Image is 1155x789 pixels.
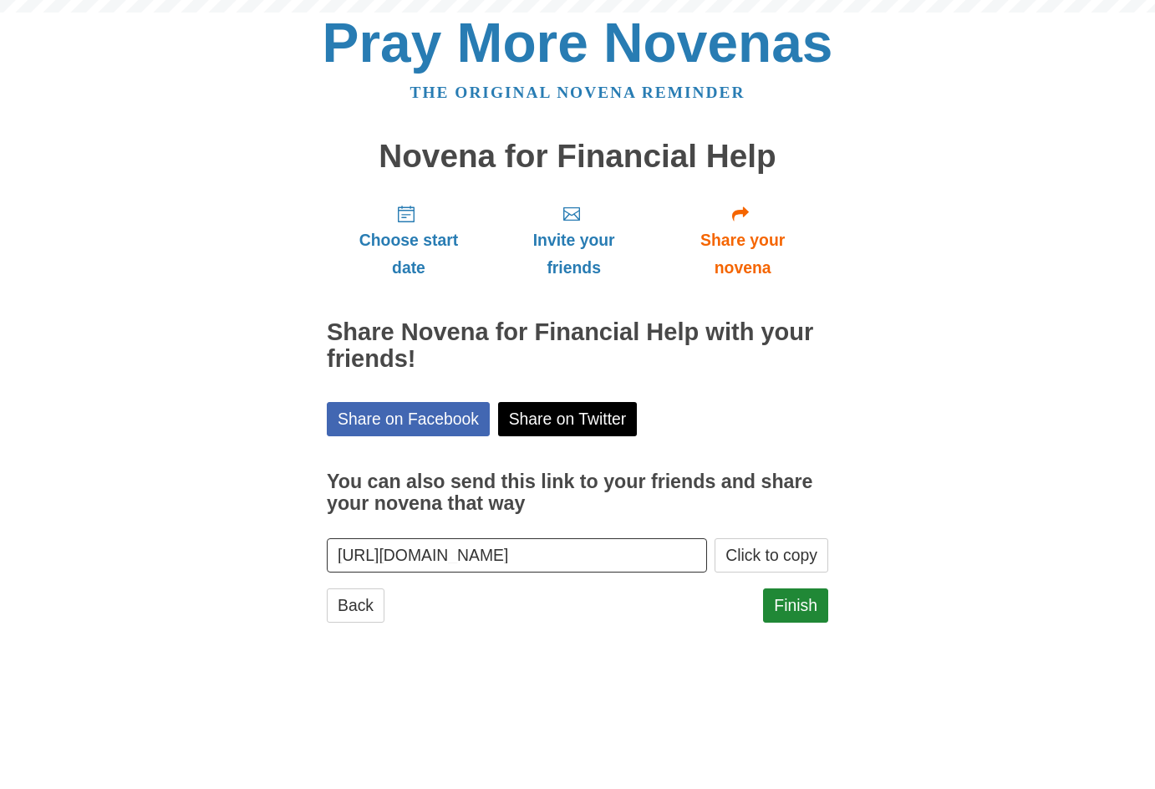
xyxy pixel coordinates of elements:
[343,227,474,282] span: Choose start date
[491,191,657,290] a: Invite your friends
[674,227,812,282] span: Share your novena
[715,538,828,573] button: Click to copy
[323,12,833,74] a: Pray More Novenas
[410,84,745,101] a: The original novena reminder
[763,588,828,623] a: Finish
[507,227,640,282] span: Invite your friends
[657,191,828,290] a: Share your novena
[327,402,490,436] a: Share on Facebook
[327,191,491,290] a: Choose start date
[327,471,828,514] h3: You can also send this link to your friends and share your novena that way
[498,402,638,436] a: Share on Twitter
[327,319,828,373] h2: Share Novena for Financial Help with your friends!
[327,139,828,175] h1: Novena for Financial Help
[327,588,384,623] a: Back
